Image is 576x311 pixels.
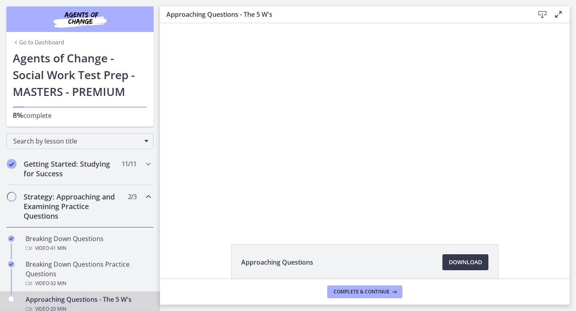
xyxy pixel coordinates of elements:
[166,10,522,19] h3: Approaching Questions - The 5 W's
[24,192,121,221] h2: Strategy: Approaching and Examining Practice Questions
[13,50,147,100] h1: Agents of Change - Social Work Test Prep - MASTERS - PREMIUM
[26,234,150,253] div: Breaking Down Questions
[128,192,136,201] span: 2 / 3
[49,243,66,253] span: · 41 min
[122,159,136,169] span: 11 / 11
[13,38,64,46] a: Go to Dashboard
[26,279,150,288] div: Video
[8,261,14,267] i: Completed
[7,159,16,169] i: Completed
[13,137,140,146] span: Search by lesson title
[26,259,150,288] div: Breaking Down Questions Practice Questions
[49,279,66,288] span: · 32 min
[327,285,402,298] button: Complete & continue
[241,257,313,267] span: Approaching Questions
[13,110,23,120] span: 8%
[334,289,390,295] span: Complete & continue
[32,10,128,29] img: Agents of Change
[26,243,150,253] div: Video
[160,23,570,226] iframe: Video Lesson
[13,110,147,120] p: complete
[6,133,154,149] div: Search by lesson title
[442,254,488,270] a: Download
[24,159,121,178] h2: Getting Started: Studying for Success
[449,257,482,267] span: Download
[8,235,14,242] i: Completed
